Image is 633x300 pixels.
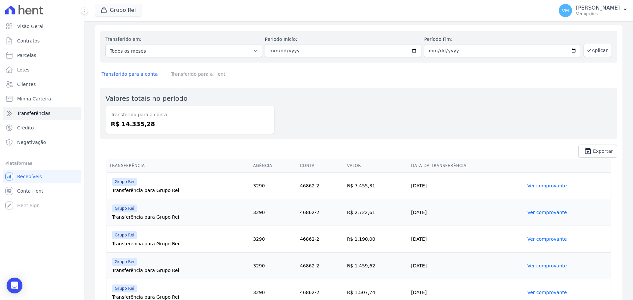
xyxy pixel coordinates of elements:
td: [DATE] [408,226,525,252]
td: R$ 7.455,31 [345,172,408,199]
span: Transferências [17,110,50,117]
span: Clientes [17,81,36,88]
span: Grupo Rei [112,205,137,212]
div: Open Intercom Messenger [7,278,22,293]
a: Parcelas [3,49,81,62]
a: Ver comprovante [527,210,567,215]
span: Recebíveis [17,173,42,180]
a: Transferências [3,107,81,120]
td: R$ 1.190,00 [345,226,408,252]
a: Negativação [3,136,81,149]
span: Minha Carteira [17,95,51,102]
td: [DATE] [408,252,525,279]
a: Clientes [3,78,81,91]
a: Visão Geral [3,20,81,33]
td: 46862-2 [297,172,345,199]
a: Crédito [3,121,81,134]
span: Grupo Rei [112,258,137,266]
td: 46862-2 [297,226,345,252]
span: Conta Hent [17,188,43,194]
a: Transferido para a Hent [170,66,227,83]
span: Negativação [17,139,46,146]
a: Ver comprovante [527,183,567,188]
span: Grupo Rei [112,178,137,186]
label: Período Fim: [424,36,581,43]
span: Lotes [17,67,30,73]
td: 46862-2 [297,199,345,226]
th: Transferência [107,159,251,173]
label: Período Inicío: [265,36,421,43]
dd: R$ 14.335,28 [111,120,269,128]
a: Ver comprovante [527,236,567,242]
td: [DATE] [408,199,525,226]
div: Transferência para Grupo Rei [112,267,248,274]
div: Transferência para Grupo Rei [112,240,248,247]
label: Transferido em: [105,37,141,42]
span: Crédito [17,124,34,131]
a: Conta Hent [3,184,81,198]
a: unarchive Exportar [578,145,617,158]
td: [DATE] [408,172,525,199]
a: Recebíveis [3,170,81,183]
button: Aplicar [584,44,612,57]
label: Valores totais no período [105,95,188,102]
td: 3290 [251,199,297,226]
a: Ver comprovante [527,290,567,295]
span: Visão Geral [17,23,44,30]
th: Conta [297,159,345,173]
div: Plataformas [5,159,79,167]
td: R$ 2.722,61 [345,199,408,226]
i: unarchive [584,147,592,155]
a: Contratos [3,34,81,47]
span: Grupo Rei [112,285,137,292]
a: Minha Carteira [3,92,81,105]
button: VM [PERSON_NAME] Ver opções [554,1,633,20]
a: Ver comprovante [527,263,567,268]
td: 3290 [251,252,297,279]
span: Exportar [593,149,613,153]
td: R$ 1.459,62 [345,252,408,279]
button: Grupo Rei [95,4,141,16]
span: Contratos [17,38,40,44]
a: Transferido para a conta [100,66,159,83]
span: Parcelas [17,52,36,59]
p: Ver opções [576,11,620,16]
td: 46862-2 [297,252,345,279]
span: Grupo Rei [112,231,137,239]
th: Data da Transferência [408,159,525,173]
span: VM [562,8,569,13]
p: [PERSON_NAME] [576,5,620,11]
div: Transferência para Grupo Rei [112,214,248,220]
td: 3290 [251,226,297,252]
dt: Transferido para a conta [111,111,269,118]
th: Valor [345,159,408,173]
td: 3290 [251,172,297,199]
a: Lotes [3,63,81,76]
th: Agência [251,159,297,173]
div: Transferência para Grupo Rei [112,187,248,194]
